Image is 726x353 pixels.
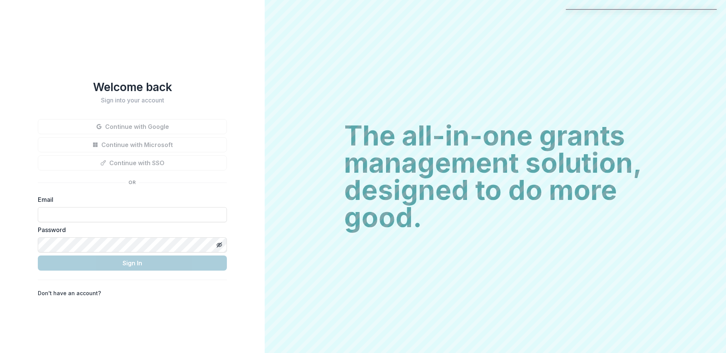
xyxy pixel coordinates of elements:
p: Don't have an account? [38,289,101,297]
button: Sign In [38,255,227,271]
button: Toggle password visibility [213,239,225,251]
button: Continue with Microsoft [38,137,227,152]
h2: Sign into your account [38,97,227,104]
button: Continue with SSO [38,155,227,170]
button: Continue with Google [38,119,227,134]
label: Email [38,195,222,204]
h1: Welcome back [38,80,227,94]
label: Password [38,225,222,234]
